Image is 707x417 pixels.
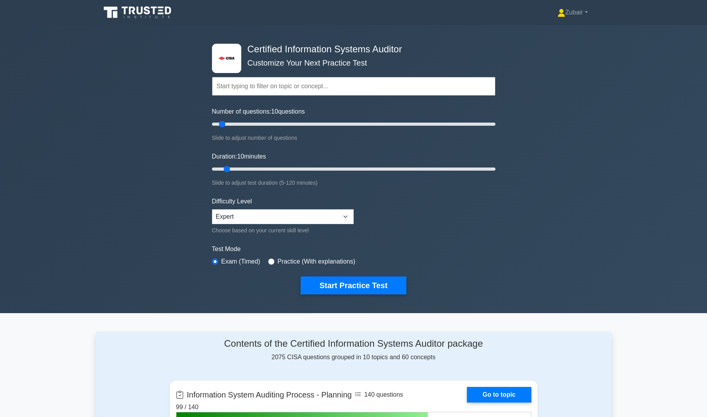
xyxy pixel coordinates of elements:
div: Slide to adjust number of questions [212,133,495,143]
button: Start Practice Test [301,276,406,294]
div: Slide to adjust test duration (5-120 minutes) [212,178,495,187]
span: 10 [237,153,244,160]
label: Difficulty Level [212,197,252,206]
a: Zubair [539,5,606,20]
h4: Certified Information Systems Auditor [244,44,457,55]
label: Exam (Timed) [221,257,260,266]
label: Test Mode [212,244,495,254]
label: Duration: minutes [212,152,266,161]
h4: Contents of the Certified Information Systems Auditor package [170,338,538,349]
label: Number of questions: questions [212,107,305,116]
a: Go to topic [467,387,531,403]
label: Practice (With explanations) [278,257,355,266]
input: Start typing to filter on topic or concept... [212,77,495,96]
div: Choose based on your current skill level [212,226,354,235]
div: 2075 CISA questions grouped in 10 topics and 60 concepts [170,338,538,362]
span: 10 [271,108,278,115]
